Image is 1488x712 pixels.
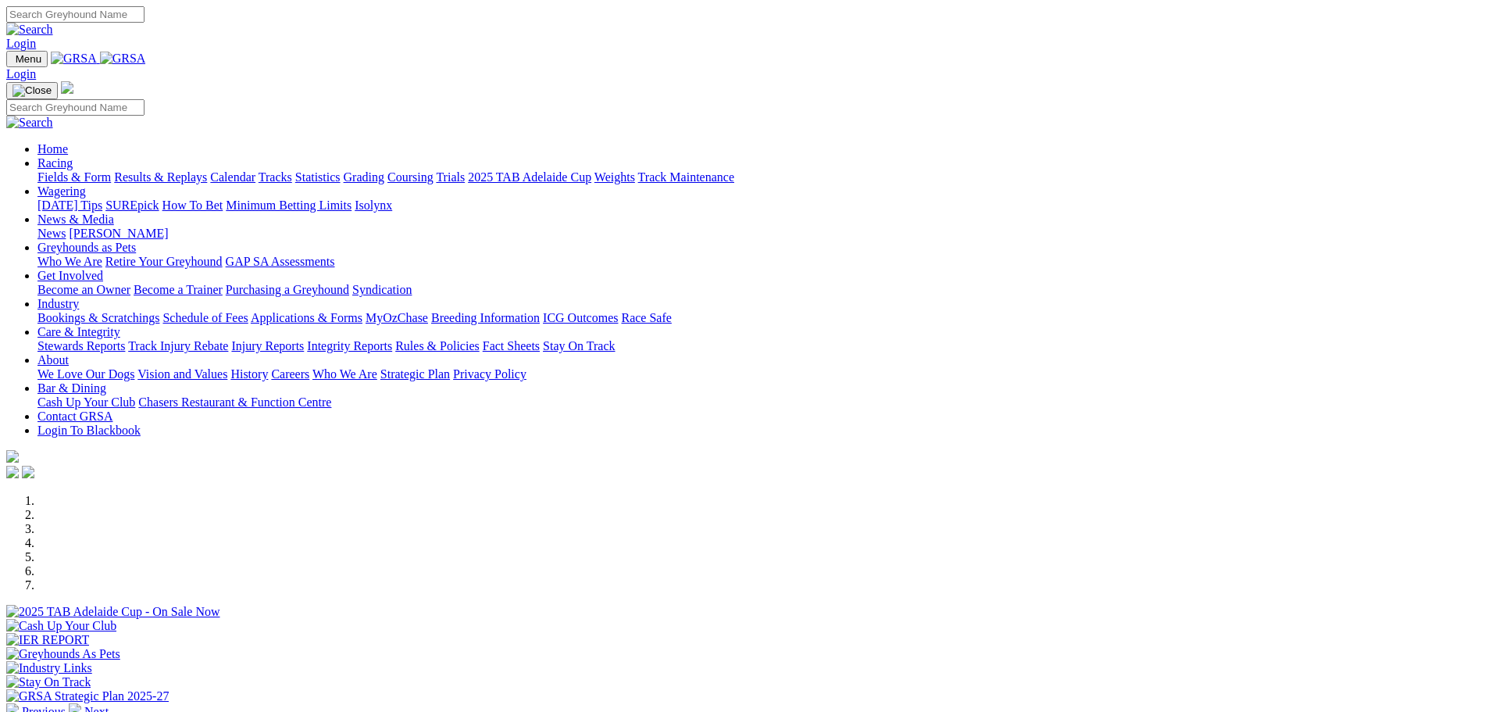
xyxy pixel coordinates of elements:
img: logo-grsa-white.png [61,81,73,94]
a: Login [6,67,36,81]
a: Grading [344,170,384,184]
a: Track Maintenance [638,170,734,184]
a: Rules & Policies [395,339,480,352]
button: Toggle navigation [6,82,58,99]
div: Racing [37,170,1482,184]
span: Menu [16,53,41,65]
img: 2025 TAB Adelaide Cup - On Sale Now [6,605,220,619]
div: Get Involved [37,283,1482,297]
a: Coursing [387,170,434,184]
a: Fact Sheets [483,339,540,352]
button: Toggle navigation [6,51,48,67]
a: Careers [271,367,309,381]
a: Integrity Reports [307,339,392,352]
a: Retire Your Greyhound [105,255,223,268]
a: MyOzChase [366,311,428,324]
input: Search [6,6,145,23]
a: Home [37,142,68,156]
a: Bar & Dining [37,381,106,395]
a: Vision and Values [137,367,227,381]
a: GAP SA Assessments [226,255,335,268]
a: Care & Integrity [37,325,120,338]
a: Syndication [352,283,412,296]
a: Calendar [210,170,255,184]
a: Become a Trainer [134,283,223,296]
a: Stay On Track [543,339,615,352]
a: Privacy Policy [453,367,526,381]
a: Applications & Forms [251,311,362,324]
a: Login To Blackbook [37,424,141,437]
div: Bar & Dining [37,395,1482,410]
a: Purchasing a Greyhound [226,283,349,296]
a: Bookings & Scratchings [37,311,159,324]
a: Track Injury Rebate [128,339,228,352]
div: Care & Integrity [37,339,1482,353]
a: News [37,227,66,240]
img: logo-grsa-white.png [6,450,19,463]
img: Close [12,84,52,97]
img: GRSA [100,52,146,66]
a: Strategic Plan [380,367,450,381]
a: Contact GRSA [37,410,112,423]
a: Become an Owner [37,283,130,296]
a: We Love Our Dogs [37,367,134,381]
a: Stewards Reports [37,339,125,352]
a: About [37,353,69,367]
img: Search [6,23,53,37]
a: Trials [436,170,465,184]
a: Fields & Form [37,170,111,184]
a: Industry [37,297,79,310]
a: Wagering [37,184,86,198]
img: Greyhounds As Pets [6,647,120,661]
img: Industry Links [6,661,92,675]
a: Tracks [259,170,292,184]
input: Search [6,99,145,116]
a: Statistics [295,170,341,184]
div: News & Media [37,227,1482,241]
a: Race Safe [621,311,671,324]
a: 2025 TAB Adelaide Cup [468,170,591,184]
img: Cash Up Your Club [6,619,116,633]
a: Get Involved [37,269,103,282]
div: About [37,367,1482,381]
a: Breeding Information [431,311,540,324]
a: Minimum Betting Limits [226,199,351,212]
img: Search [6,116,53,130]
img: Stay On Track [6,675,91,689]
a: Login [6,37,36,50]
a: Results & Replays [114,170,207,184]
a: History [230,367,268,381]
a: [DATE] Tips [37,199,102,212]
img: GRSA [51,52,97,66]
div: Wagering [37,199,1482,213]
a: News & Media [37,213,114,226]
div: Greyhounds as Pets [37,255,1482,269]
img: twitter.svg [22,466,34,478]
img: GRSA Strategic Plan 2025-27 [6,689,169,703]
a: Cash Up Your Club [37,395,135,409]
a: Racing [37,156,73,170]
a: How To Bet [162,199,223,212]
a: Greyhounds as Pets [37,241,136,254]
a: Injury Reports [231,339,304,352]
img: facebook.svg [6,466,19,478]
div: Industry [37,311,1482,325]
a: [PERSON_NAME] [69,227,168,240]
a: SUREpick [105,199,159,212]
a: Schedule of Fees [162,311,248,324]
img: IER REPORT [6,633,89,647]
a: ICG Outcomes [543,311,618,324]
a: Isolynx [355,199,392,212]
a: Weights [594,170,635,184]
a: Who We Are [37,255,102,268]
a: Chasers Restaurant & Function Centre [138,395,331,409]
a: Who We Are [312,367,377,381]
